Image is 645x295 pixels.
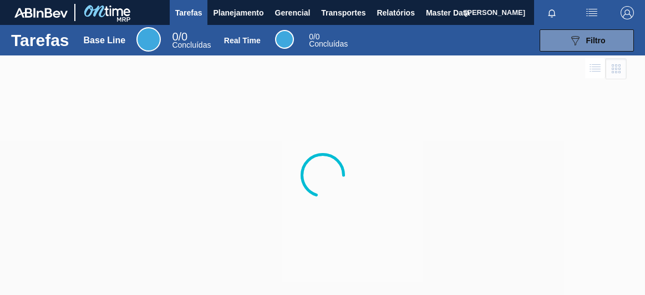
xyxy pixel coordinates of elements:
span: 0 [172,30,178,43]
img: userActions [585,6,598,19]
span: Planejamento [213,6,263,19]
span: Concluídas [172,40,211,49]
span: Gerencial [275,6,311,19]
span: Filtro [586,36,606,45]
span: Transportes [321,6,365,19]
span: Concluídas [309,39,348,48]
button: Notificações [534,5,570,21]
h1: Tarefas [11,34,69,47]
span: 0 [309,32,313,41]
div: Base Line [172,32,211,49]
span: / 0 [309,32,319,41]
span: Relatórios [377,6,414,19]
span: / 0 [172,30,187,43]
img: TNhmsLtSVTkK8tSr43FrP2fwEKptu5GPRR3wAAAABJRU5ErkJggg== [14,8,68,18]
span: Master Data [426,6,470,19]
button: Filtro [540,29,634,52]
div: Base Line [136,27,161,52]
div: Real Time [275,30,294,49]
span: Tarefas [175,6,202,19]
img: Logout [621,6,634,19]
div: Base Line [84,35,126,45]
div: Real Time [309,33,348,48]
div: Real Time [224,36,261,45]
